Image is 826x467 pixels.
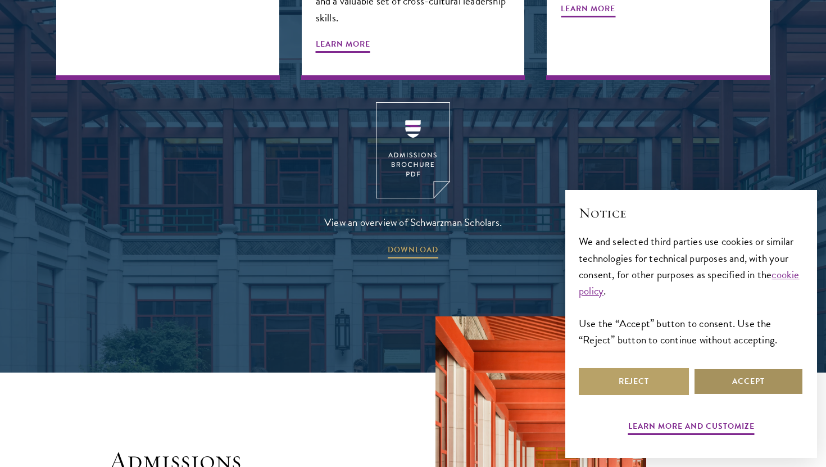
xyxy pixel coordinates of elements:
[579,368,689,395] button: Reject
[579,266,800,299] a: cookie policy
[388,243,438,260] span: DOWNLOAD
[693,368,804,395] button: Accept
[579,203,804,223] h2: Notice
[324,102,502,260] a: View an overview of Schwarzman Scholars. DOWNLOAD
[324,213,502,232] span: View an overview of Schwarzman Scholars.
[561,2,615,19] span: Learn More
[628,419,755,437] button: Learn more and customize
[316,37,370,55] span: Learn More
[579,233,804,347] div: We and selected third parties use cookies or similar technologies for technical purposes and, wit...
